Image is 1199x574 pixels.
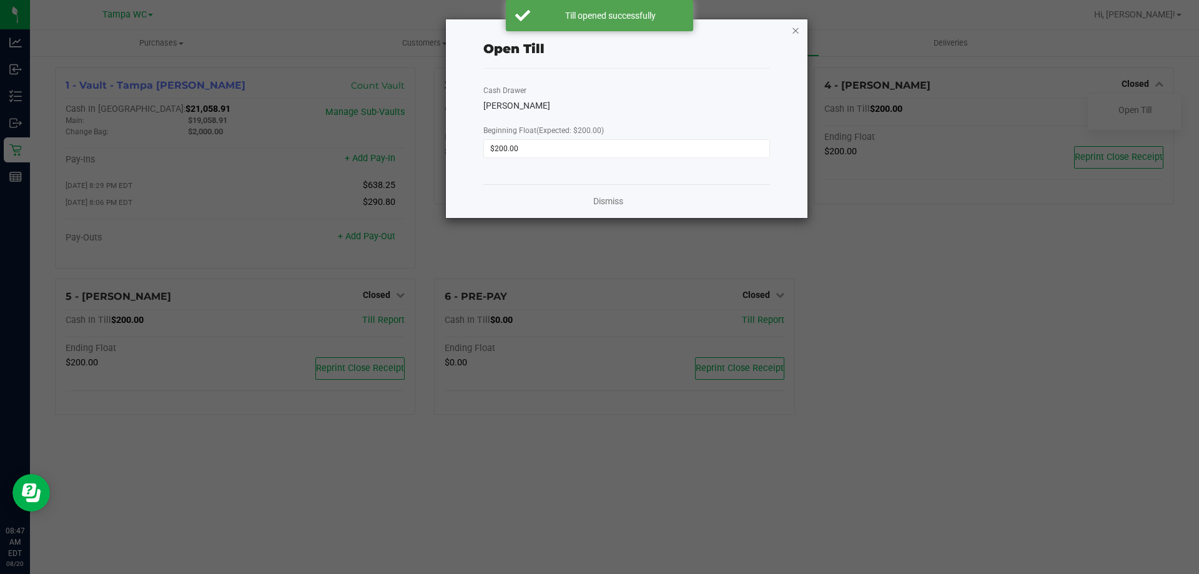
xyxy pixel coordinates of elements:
[537,9,684,22] div: Till opened successfully
[536,126,604,135] span: (Expected: $200.00)
[483,85,526,96] label: Cash Drawer
[12,474,50,512] iframe: Resource center
[483,126,604,135] span: Beginning Float
[483,99,770,112] div: [PERSON_NAME]
[483,39,545,58] div: Open Till
[593,195,623,208] a: Dismiss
